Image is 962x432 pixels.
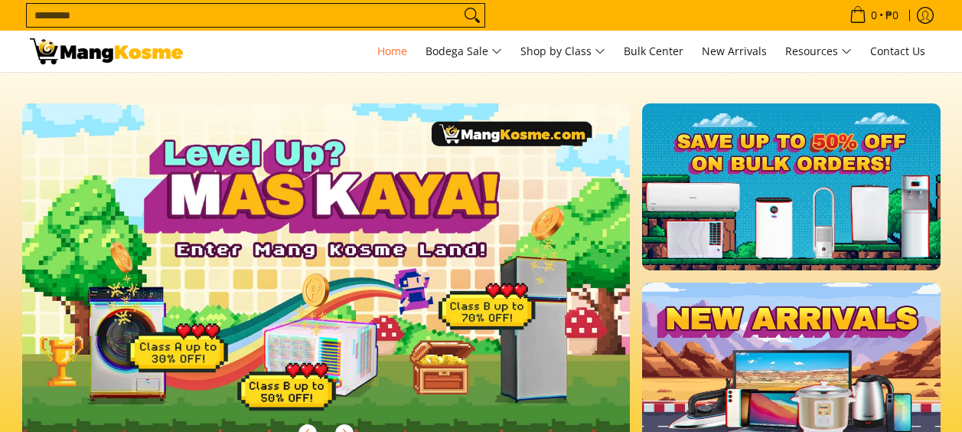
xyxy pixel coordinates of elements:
span: Resources [785,42,852,61]
a: Resources [778,31,859,72]
a: Home [370,31,415,72]
a: Bodega Sale [418,31,510,72]
a: New Arrivals [694,31,774,72]
a: Bulk Center [616,31,691,72]
button: Search [460,4,484,27]
a: Contact Us [863,31,933,72]
a: Shop by Class [513,31,613,72]
span: Contact Us [870,44,925,58]
span: Bodega Sale [426,42,502,61]
span: 0 [869,10,879,21]
span: Shop by Class [520,42,605,61]
span: New Arrivals [702,44,767,58]
nav: Main Menu [198,31,933,72]
span: Bulk Center [624,44,683,58]
img: Mang Kosme: Your Home Appliances Warehouse Sale Partner! [30,38,183,64]
span: ₱0 [883,10,901,21]
span: Home [377,44,407,58]
span: • [845,7,903,24]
